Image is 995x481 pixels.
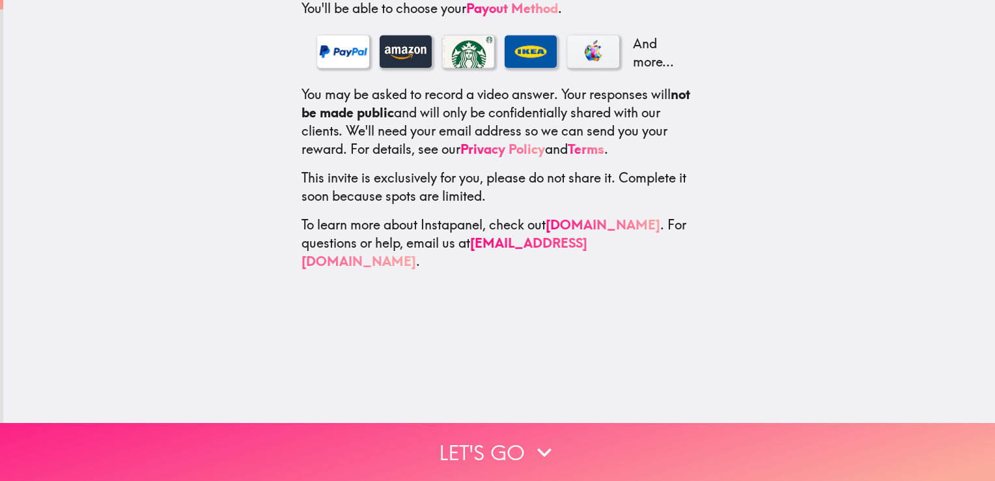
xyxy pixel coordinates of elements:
b: not be made public [301,86,690,121]
a: Terms [568,141,604,157]
p: To learn more about Instapanel, check out . For questions or help, email us at . [301,216,697,270]
p: You may be asked to record a video answer. Your responses will and will only be confidentially sh... [301,85,697,158]
p: This invite is exclusively for you, please do not share it. Complete it soon because spots are li... [301,169,697,205]
a: Privacy Policy [460,141,545,157]
p: And more... [630,35,682,71]
a: [DOMAIN_NAME] [546,216,660,233]
a: [EMAIL_ADDRESS][DOMAIN_NAME] [301,235,587,269]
